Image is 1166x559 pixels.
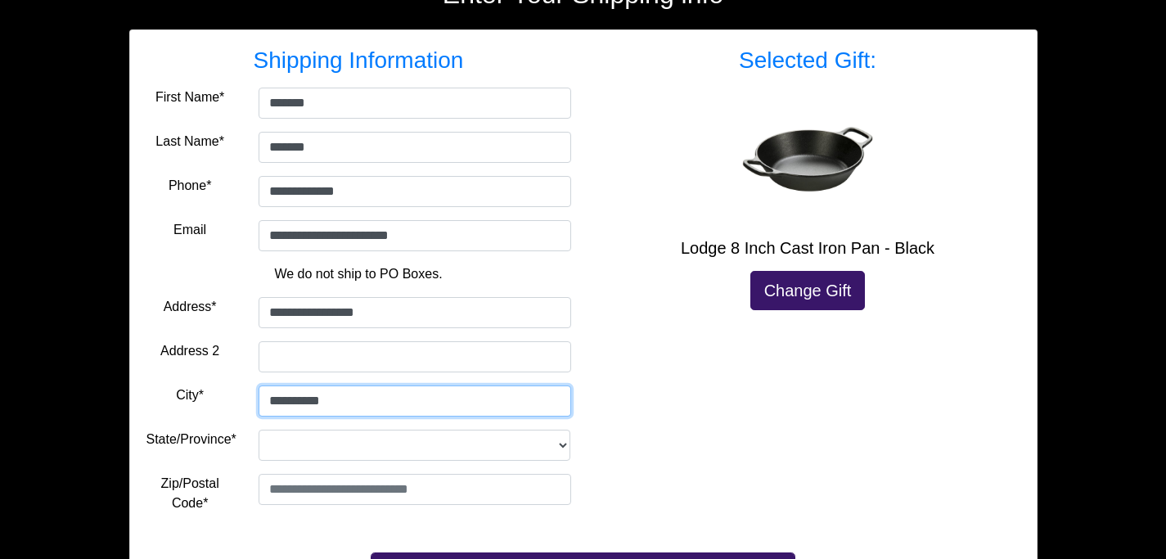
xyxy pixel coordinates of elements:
h5: Lodge 8 Inch Cast Iron Pan - Black [596,238,1020,258]
label: Address 2 [160,341,219,361]
label: Phone* [169,176,212,196]
a: Change Gift [750,271,866,310]
label: Email [173,220,206,240]
h3: Shipping Information [146,47,571,74]
label: Address* [164,297,217,317]
label: Zip/Postal Code* [146,474,234,513]
p: We do not ship to PO Boxes. [159,264,559,284]
label: City* [176,385,204,405]
label: State/Province* [146,430,236,449]
img: Lodge 8 Inch Cast Iron Pan - Black [742,123,873,196]
h3: Selected Gift: [596,47,1020,74]
label: Last Name* [155,132,224,151]
label: First Name* [155,88,224,107]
